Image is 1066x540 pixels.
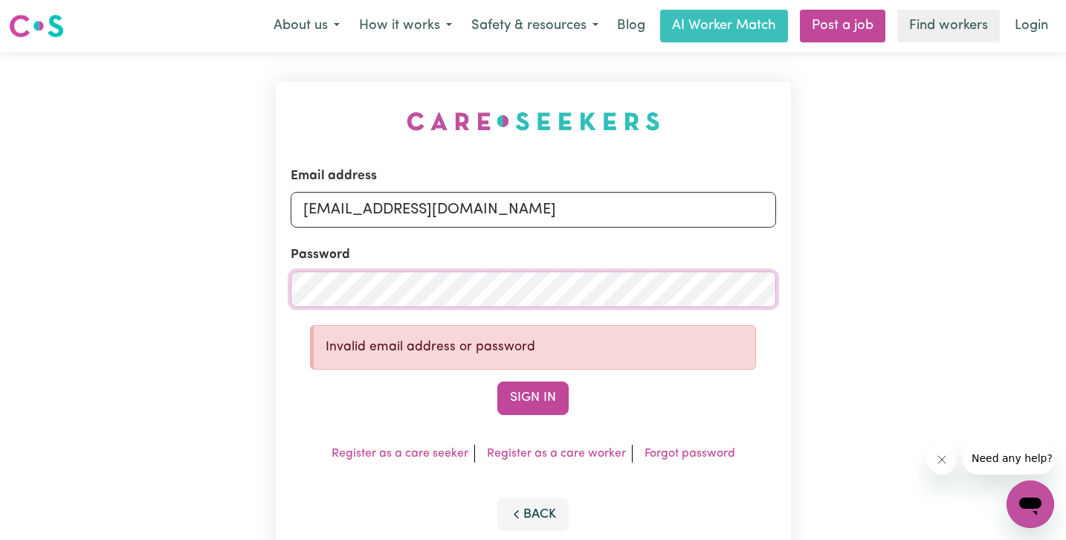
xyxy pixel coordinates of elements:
[9,9,64,43] a: Careseekers logo
[264,10,349,42] button: About us
[963,442,1054,475] iframe: Message from company
[291,192,776,228] input: Email address
[897,10,1000,42] a: Find workers
[800,10,885,42] a: Post a job
[660,10,788,42] a: AI Worker Match
[291,245,350,265] label: Password
[1006,10,1057,42] a: Login
[326,338,743,357] p: Invalid email address or password
[462,10,608,42] button: Safety & resources
[291,167,377,186] label: Email address
[9,13,64,39] img: Careseekers logo
[645,448,735,460] a: Forgot password
[1007,480,1054,528] iframe: Button to launch messaging window
[497,382,569,414] button: Sign In
[349,10,462,42] button: How it works
[497,498,569,531] button: Back
[608,10,654,42] a: Blog
[487,448,626,460] a: Register as a care worker
[332,448,468,460] a: Register as a care seeker
[927,445,957,475] iframe: Close message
